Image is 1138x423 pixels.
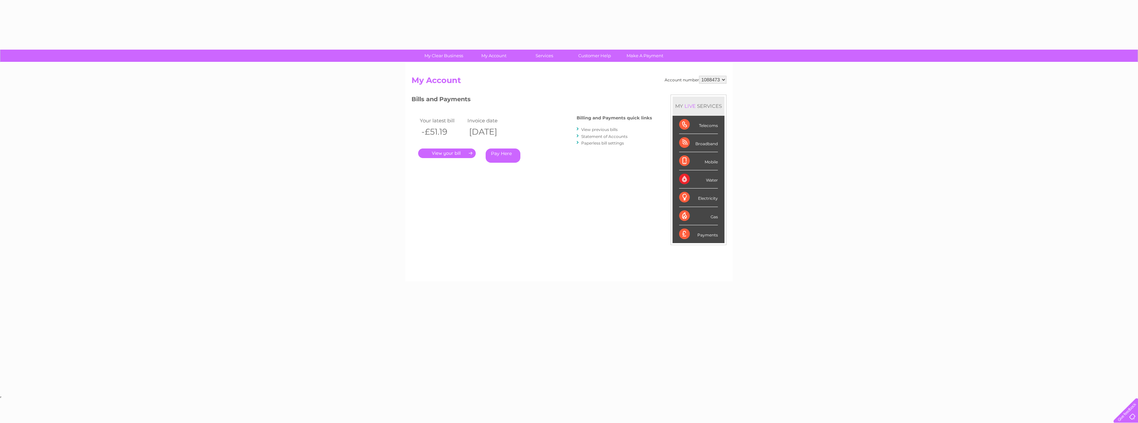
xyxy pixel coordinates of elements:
[412,76,726,88] h2: My Account
[581,127,618,132] a: View previous bills
[673,97,724,115] div: MY SERVICES
[517,50,572,62] a: Services
[418,148,476,158] a: .
[679,152,718,170] div: Mobile
[412,95,652,106] h3: Bills and Payments
[618,50,672,62] a: Make A Payment
[418,125,466,139] th: -£51.19
[567,50,622,62] a: Customer Help
[679,170,718,189] div: Water
[581,141,624,146] a: Paperless bill settings
[679,116,718,134] div: Telecoms
[486,148,520,163] a: Pay Here
[416,50,471,62] a: My Clear Business
[679,225,718,243] div: Payments
[418,116,466,125] td: Your latest bill
[467,50,521,62] a: My Account
[577,115,652,120] h4: Billing and Payments quick links
[466,116,513,125] td: Invoice date
[466,125,513,139] th: [DATE]
[679,134,718,152] div: Broadband
[581,134,628,139] a: Statement of Accounts
[679,207,718,225] div: Gas
[679,189,718,207] div: Electricity
[683,103,697,109] div: LIVE
[665,76,726,84] div: Account number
